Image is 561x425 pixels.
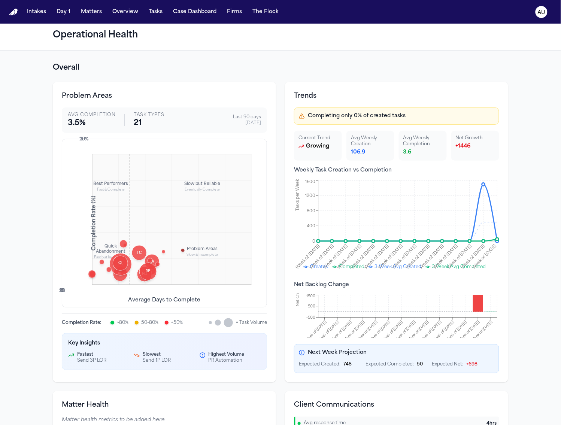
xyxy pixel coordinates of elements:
tspan: Week of [DATE] [317,320,340,343]
div: Avg Weekly Creation [351,135,390,147]
tspan: 1500 [306,294,315,298]
h3: Trends [294,91,499,101]
div: Avg Weekly Completion [403,135,442,147]
span: Created [310,265,328,269]
div: Current Trend [298,135,337,141]
tspan: Week of [DATE] [330,320,353,343]
tspan: Week of [DATE] [377,243,404,270]
button: Overview [109,5,141,19]
tspan: 0 [312,239,315,244]
div: Completion Rate (%) [91,196,98,251]
button: Tasks [146,5,166,19]
div: 30 [59,288,65,294]
h2: Overall [53,63,508,73]
img: Finch Logo [9,9,18,16]
span: >80% [117,320,128,326]
p: Avg Completion [68,112,115,118]
span: RF [144,269,152,274]
h4: Weekly Task Creation vs Completion [294,167,499,174]
button: Intakes [24,5,49,19]
div: 25 % [77,136,88,142]
p: Task Types [134,112,164,118]
div: Average Days to Complete [128,297,201,304]
tspan: Week of [DATE] [381,320,404,343]
tspan: 1600 [305,180,315,184]
span: 3-Week Avg Completed [432,265,486,269]
span: Expected Net: [432,362,464,367]
tspan: 400 [307,224,315,228]
span: CI [117,261,124,266]
tspan: Week of [DATE] [391,243,418,270]
tspan: Week of [DATE] [470,320,494,343]
span: 50 [417,362,423,367]
button: Firms [224,5,245,19]
button: Day 1 [54,5,73,19]
p: [DATE] [233,120,261,126]
tspan: Week of [DATE] [304,320,327,343]
div: Net Growth [456,135,495,141]
tspan: Week of [DATE] [355,320,379,343]
tspan: Week of [DATE] [309,243,335,270]
button: Matters [78,5,105,19]
tspan: Week of [DATE] [433,243,459,270]
tspan: Week of [DATE] [419,320,442,343]
p: 3.5 % [68,118,115,128]
div: 3.6 [403,149,442,156]
span: <50% [171,320,183,326]
tspan: Week of [DATE] [406,320,430,343]
h4: Key Insights [68,340,261,347]
button: The Flock [249,5,282,19]
span: + 698 [467,362,478,367]
tspan: 800 [307,209,315,213]
tspan: Week of [DATE] [432,320,455,343]
tspan: Net Change [296,284,300,306]
tspan: Week of [DATE] [364,243,390,270]
p: Send 3P LOR [77,358,106,364]
p: Send 1P LOR [143,358,171,364]
tspan: Week of [DATE] [336,243,363,270]
tspan: Week of [DATE] [342,320,366,343]
tspan: Week of [DATE] [405,243,431,270]
span: Next Week Projection [308,349,367,356]
span: Completed [339,265,364,269]
span: Expected Completed: [366,362,414,367]
tspan: Week of [DATE] [368,320,391,343]
p: 21 [134,118,164,128]
tspan: Week of [DATE] [394,320,417,343]
button: Case Dashboard [170,5,219,19]
span: 748 [343,362,352,367]
tspan: Week of [DATE] [350,243,376,270]
tspan: Week of [DATE] [445,320,468,343]
a: Home [9,9,18,16]
h4: Net Backlog Change [294,281,499,289]
span: Completing only 0% of created tasks [308,112,406,120]
tspan: Week of [DATE] [458,320,481,343]
p: Slowest [143,352,171,358]
tspan: -500 [306,316,315,320]
tspan: 500 [308,305,315,309]
tspan: Week of [DATE] [460,243,486,270]
span: Expected Created: [299,362,340,367]
div: Completion Rate: [62,320,101,326]
span: = Task Volume [236,320,267,326]
tspan: 1200 [305,194,315,198]
span: 3-Week Avg Created [375,265,422,269]
tspan: Week of [DATE] [322,243,349,270]
p: Fastest [77,352,106,358]
p: PR Automation [209,358,245,364]
tspan: Week of [DATE] [471,243,498,270]
div: 106.9 [351,149,390,156]
p: Last 90 days [233,114,261,120]
span: TC [135,251,143,256]
h3: Client Communications [294,400,499,411]
tspan: Week of [DATE] [446,243,473,270]
span: growing [306,143,329,150]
